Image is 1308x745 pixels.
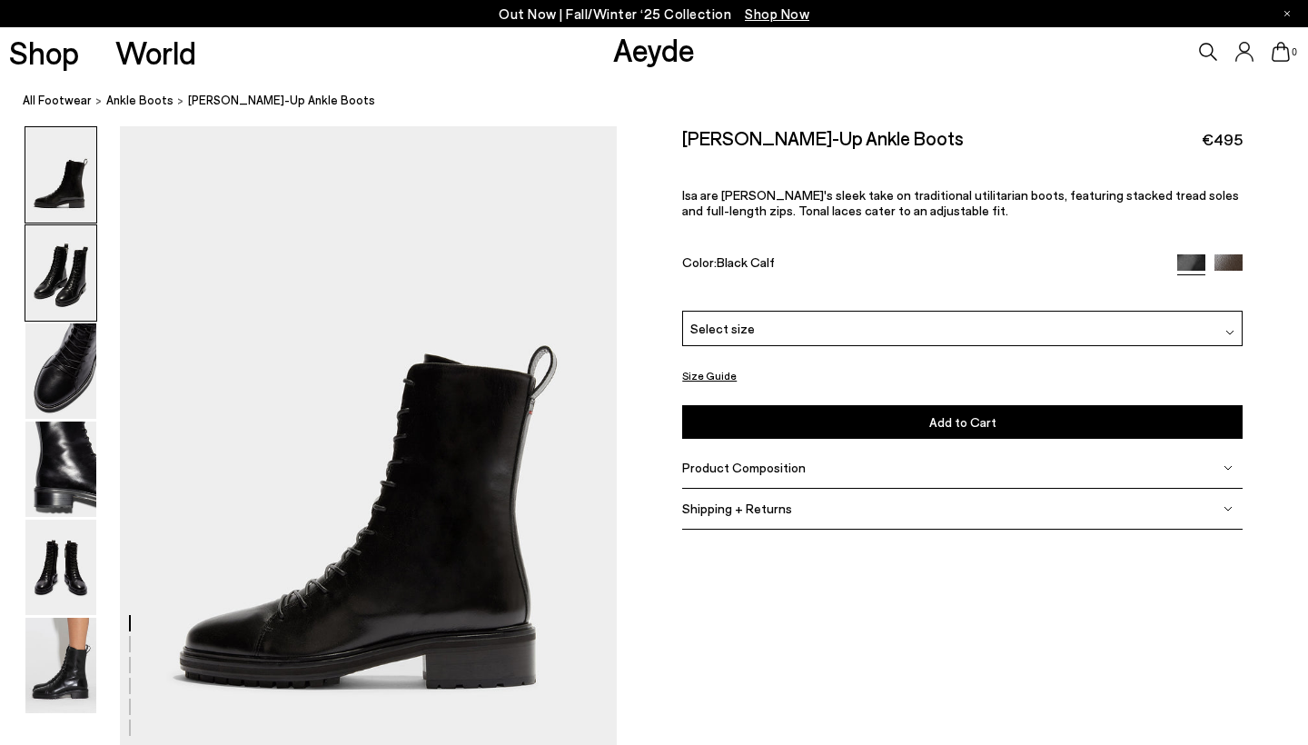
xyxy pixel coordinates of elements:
span: Isa are [PERSON_NAME]'s sleek take on traditional utilitarian boots, featuring stacked tread sole... [682,187,1239,218]
span: €495 [1202,128,1243,151]
p: Out Now | Fall/Winter ‘25 Collection [499,3,809,25]
img: Isa Lace-Up Ankle Boots - Image 3 [25,323,96,419]
nav: breadcrumb [23,76,1308,126]
span: [PERSON_NAME]-Up Ankle Boots [188,91,375,110]
a: 0 [1272,42,1290,62]
a: Aeyde [613,30,695,68]
button: Size Guide [682,364,737,387]
img: Isa Lace-Up Ankle Boots - Image 6 [25,618,96,713]
a: Shop [9,36,79,68]
a: ankle boots [106,91,173,110]
h2: [PERSON_NAME]-Up Ankle Boots [682,126,964,149]
img: Isa Lace-Up Ankle Boots - Image 4 [25,422,96,517]
span: Shipping + Returns [682,501,792,516]
span: Black Calf [717,254,775,270]
img: Isa Lace-Up Ankle Boots - Image 5 [25,520,96,615]
img: Isa Lace-Up Ankle Boots - Image 2 [25,225,96,321]
span: 0 [1290,47,1299,57]
img: svg%3E [1224,463,1233,472]
span: Navigate to /collections/new-in [745,5,809,22]
div: Color: [682,254,1159,275]
span: Product Composition [682,460,806,475]
button: Add to Cart [682,405,1243,439]
img: Isa Lace-Up Ankle Boots - Image 1 [25,127,96,223]
a: All Footwear [23,91,92,110]
span: ankle boots [106,93,173,107]
a: World [115,36,196,68]
span: Add to Cart [929,414,996,430]
span: Select size [690,319,755,338]
img: svg%3E [1224,504,1233,513]
img: svg%3E [1225,328,1234,337]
